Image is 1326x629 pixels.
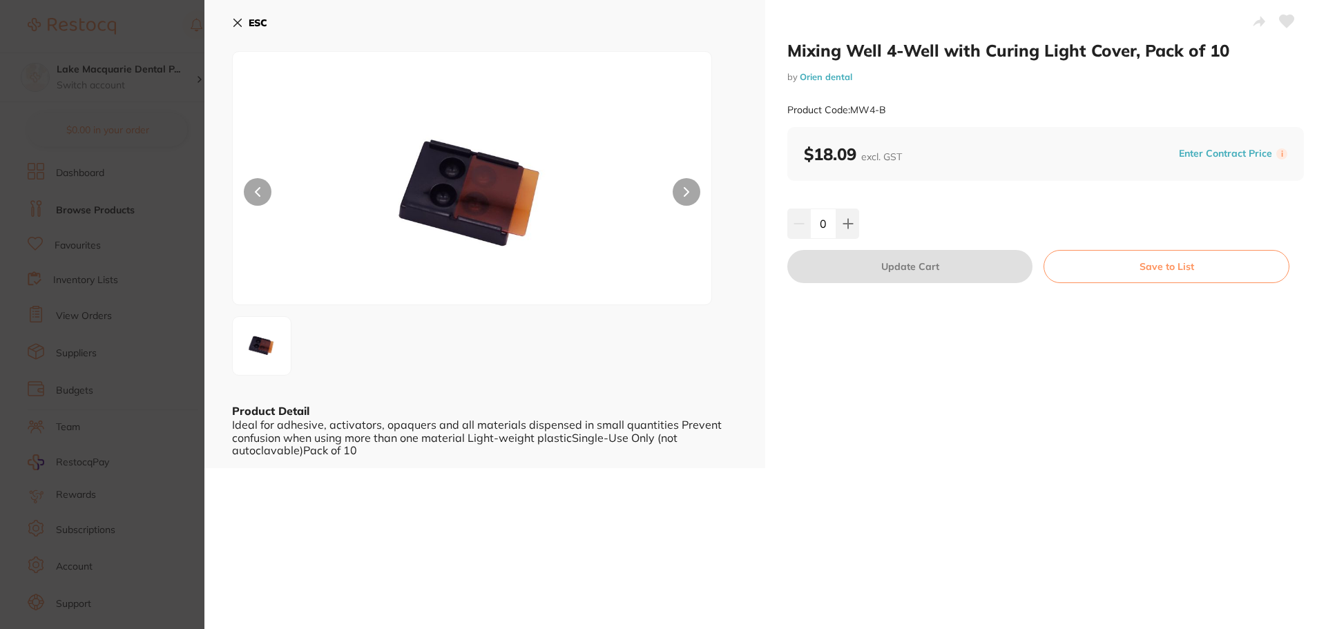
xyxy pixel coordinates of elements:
[249,17,267,29] b: ESC
[232,404,309,418] b: Product Detail
[237,321,287,371] img: LTMzNzgx
[804,144,902,164] b: $18.09
[1044,250,1289,283] button: Save to List
[787,250,1032,283] button: Update Cart
[787,72,1304,82] small: by
[800,71,852,82] a: Orien dental
[329,86,616,304] img: LTMzNzgx
[1276,148,1287,159] label: i
[787,40,1304,61] h2: Mixing Well 4-Well with Curing Light Cover, Pack of 10
[232,11,267,35] button: ESC
[861,151,902,163] span: excl. GST
[1175,147,1276,160] button: Enter Contract Price
[232,418,738,456] div: Ideal for adhesive, activators, opaquers and all materials dispensed in small quantities Prevent ...
[787,104,886,116] small: Product Code: MW4-B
